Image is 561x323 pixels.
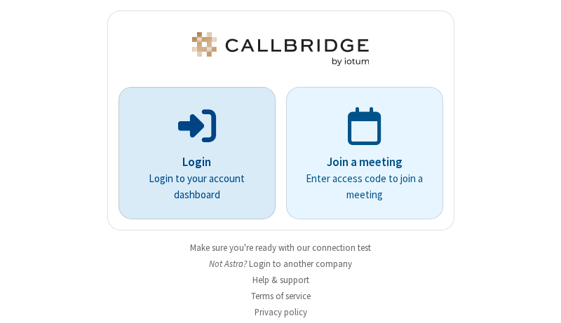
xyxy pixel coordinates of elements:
button: LoginLogin to your account dashboard [119,87,276,219]
a: Privacy policy [255,306,307,318]
a: Join a meetingEnter access code to join a meeting [286,87,443,219]
p: Join a meeting [306,153,424,172]
p: Enter access code to join a meeting [306,171,424,202]
img: Astra [189,32,372,66]
button: Login to another company [249,257,352,270]
li: Not Astra? [107,257,454,270]
p: Login to your account dashboard [138,171,256,202]
p: Login [138,153,256,172]
a: Make sure you're ready with our connection test [190,242,371,254]
a: Help & support [252,274,309,286]
a: Terms of service [251,290,311,302]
